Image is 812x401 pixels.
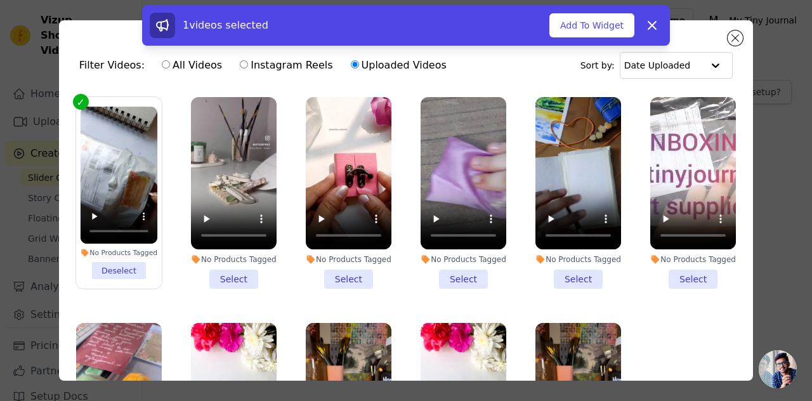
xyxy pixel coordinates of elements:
[306,254,391,265] div: No Products Tagged
[549,13,634,37] button: Add To Widget
[350,57,447,74] label: Uploaded Videos
[79,51,454,80] div: Filter Videos:
[183,19,268,31] span: 1 videos selected
[535,254,621,265] div: No Products Tagged
[161,57,223,74] label: All Videos
[759,350,797,388] div: Open chat
[421,254,506,265] div: No Products Tagged
[81,248,158,257] div: No Products Tagged
[239,57,333,74] label: Instagram Reels
[191,254,277,265] div: No Products Tagged
[650,254,736,265] div: No Products Tagged
[580,52,733,79] div: Sort by:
